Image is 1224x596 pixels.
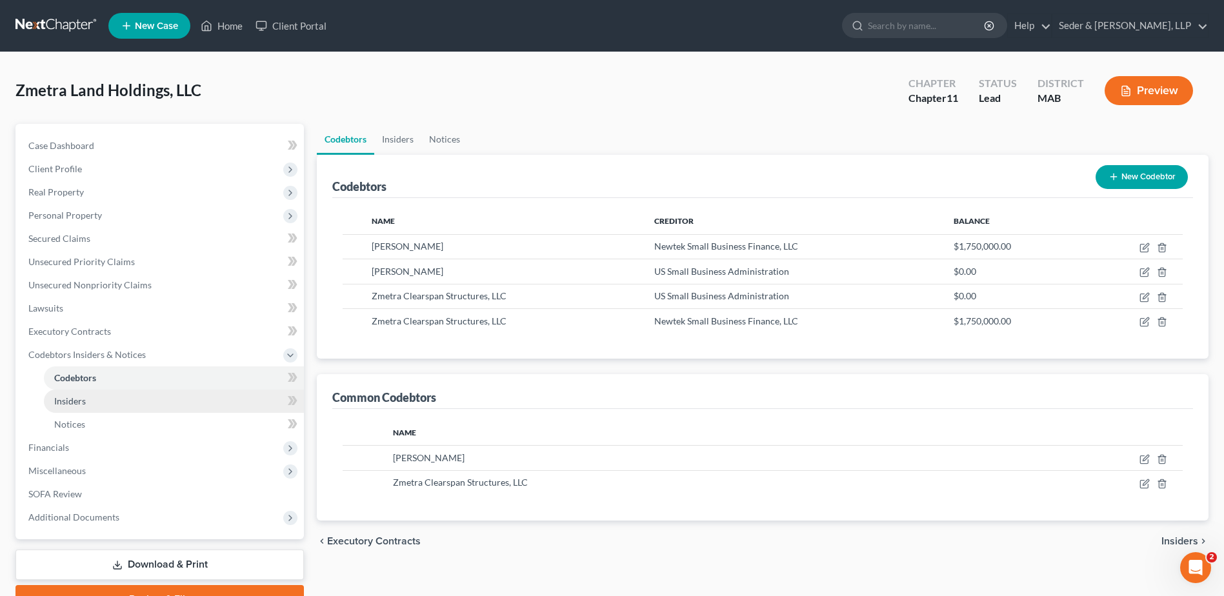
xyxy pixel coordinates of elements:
[18,134,304,157] a: Case Dashboard
[44,390,304,413] a: Insiders
[54,372,96,383] span: Codebtors
[1198,536,1209,546] i: chevron_right
[372,290,507,301] span: Zmetra Clearspan Structures, LLC
[327,536,421,546] span: Executory Contracts
[1161,536,1209,546] button: Insiders chevron_right
[317,124,374,155] a: Codebtors
[332,179,386,194] div: Codebtors
[28,512,119,522] span: Additional Documents
[28,279,152,290] span: Unsecured Nonpriority Claims
[249,14,333,37] a: Client Portal
[979,76,1017,91] div: Status
[372,216,395,226] span: Name
[332,390,436,405] div: Common Codebtors
[28,442,69,453] span: Financials
[28,303,63,313] span: Lawsuits
[18,482,304,506] a: SOFA Review
[44,413,304,436] a: Notices
[654,216,694,226] span: Creditor
[947,92,958,104] span: 11
[44,366,304,390] a: Codebtors
[421,124,468,155] a: Notices
[28,140,94,151] span: Case Dashboard
[954,216,990,226] span: Balance
[1008,14,1051,37] a: Help
[654,266,789,277] span: US Small Business Administration
[317,536,327,546] i: chevron_left
[954,266,976,277] span: $0.00
[15,81,201,99] span: Zmetra Land Holdings, LLC
[868,14,986,37] input: Search by name...
[317,536,421,546] button: chevron_left Executory Contracts
[954,241,1011,252] span: $1,750,000.00
[18,273,304,297] a: Unsecured Nonpriority Claims
[28,349,146,360] span: Codebtors Insiders & Notices
[1038,91,1084,106] div: MAB
[954,315,1011,326] span: $1,750,000.00
[18,227,304,250] a: Secured Claims
[28,233,90,244] span: Secured Claims
[954,290,976,301] span: $0.00
[1180,552,1211,583] iframe: Intercom live chat
[372,315,507,326] span: Zmetra Clearspan Structures, LLC
[374,124,421,155] a: Insiders
[654,241,798,252] span: Newtek Small Business Finance, LLC
[1038,76,1084,91] div: District
[28,186,84,197] span: Real Property
[393,428,416,437] span: Name
[654,315,798,326] span: Newtek Small Business Finance, LLC
[1052,14,1208,37] a: Seder & [PERSON_NAME], LLP
[908,76,958,91] div: Chapter
[28,488,82,499] span: SOFA Review
[54,395,86,406] span: Insiders
[28,326,111,337] span: Executory Contracts
[393,477,528,488] span: Zmetra Clearspan Structures, LLC
[28,465,86,476] span: Miscellaneous
[393,452,465,463] span: [PERSON_NAME]
[28,256,135,267] span: Unsecured Priority Claims
[372,266,443,277] span: [PERSON_NAME]
[28,210,102,221] span: Personal Property
[18,250,304,273] a: Unsecured Priority Claims
[372,241,443,252] span: [PERSON_NAME]
[1096,165,1188,189] button: New Codebtor
[194,14,249,37] a: Home
[28,163,82,174] span: Client Profile
[1161,536,1198,546] span: Insiders
[135,21,178,31] span: New Case
[18,320,304,343] a: Executory Contracts
[15,550,304,580] a: Download & Print
[1105,76,1193,105] button: Preview
[1207,552,1217,562] span: 2
[18,297,304,320] a: Lawsuits
[908,91,958,106] div: Chapter
[654,290,789,301] span: US Small Business Administration
[979,91,1017,106] div: Lead
[54,419,85,430] span: Notices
